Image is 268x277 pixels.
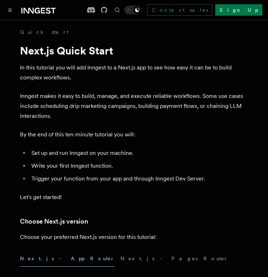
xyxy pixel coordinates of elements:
p: By the end of this ten-minute tutorial you will: [20,130,248,140]
a: Sign Up [215,4,262,16]
li: Set up and run Inngest on your machine. [29,148,248,158]
p: Let's get started! [20,192,248,202]
a: Quick start [20,28,68,36]
button: Toggle navigation [6,6,14,14]
button: Next.js - Pages Router [120,251,228,267]
a: Contact sales [147,4,212,16]
p: Choose your preferred Next.js version for this tutorial: [20,232,248,242]
li: Write your first Inngest function. [29,161,248,171]
p: In this tutorial you will add Inngest to a Next.js app to see how easy it can be to build complex... [20,63,248,83]
button: Next.js - App Router [20,251,115,267]
button: Toggle dark mode [124,6,141,14]
a: Choose Next.js version [20,216,88,226]
li: Trigger your function from your app and through Inngest Dev Server. [29,174,248,184]
p: Inngest makes it easy to build, manage, and execute reliable workflows. Some use cases include sc... [20,91,248,121]
button: Find something... [113,6,122,14]
h1: Next.js Quick Start [20,44,248,57]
